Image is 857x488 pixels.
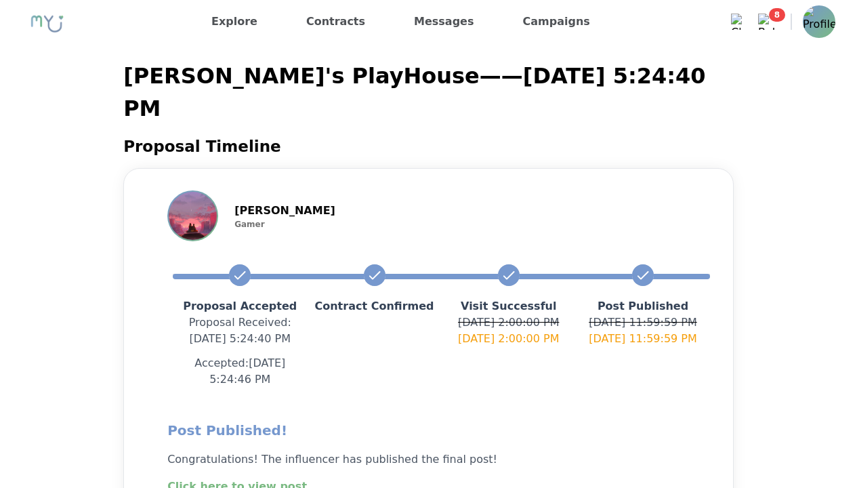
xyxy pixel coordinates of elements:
p: Gamer [234,219,335,230]
p: Accepted: [DATE] 5:24:46 PM [173,355,307,388]
a: Explore [206,11,263,33]
img: Profile [169,192,217,240]
p: Visit Successful [442,298,576,314]
p: [DATE] 2:00:00 PM [442,331,576,347]
a: Messages [409,11,479,33]
p: [DATE] 2:00:00 PM [442,314,576,331]
p: [PERSON_NAME]'s PlayHouse — — [DATE] 5:24:40 PM [123,60,734,125]
p: [DATE] 11:59:59 PM [576,314,710,331]
img: Bell [758,14,774,30]
h2: Proposal Timeline [123,136,734,157]
p: Post Published [576,298,710,314]
p: Contract Confirmed [307,298,441,314]
a: Campaigns [518,11,595,33]
p: Proposal Received : [DATE] 5:24:40 PM [173,314,307,347]
img: Profile [803,5,835,38]
span: 8 [769,8,785,22]
h2: Post Published! [167,420,690,441]
p: Proposal Accepted [173,298,307,314]
img: Chat [731,14,747,30]
a: Contracts [301,11,371,33]
p: Congratulations! The influencer has published the final post! [167,451,690,468]
p: [PERSON_NAME] [234,203,335,219]
p: [DATE] 11:59:59 PM [576,331,710,347]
